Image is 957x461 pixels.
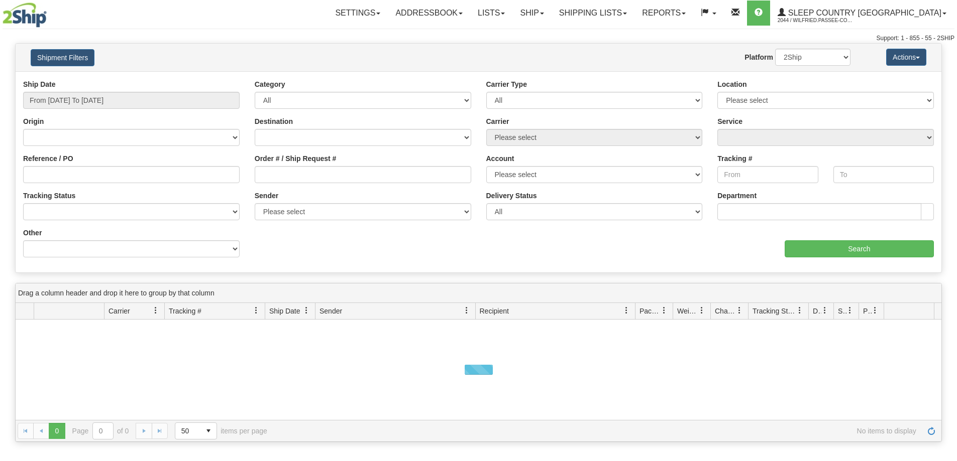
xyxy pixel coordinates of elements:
[23,191,75,201] label: Tracking Status
[486,116,509,126] label: Carrier
[717,79,747,89] label: Location
[640,306,661,316] span: Packages
[175,422,217,439] span: Page sizes drop down
[23,153,73,164] label: Reference / PO
[745,52,773,62] label: Platform
[717,153,752,164] label: Tracking #
[23,79,56,89] label: Ship Date
[867,302,884,319] a: Pickup Status filter column settings
[458,302,475,319] a: Sender filter column settings
[717,166,818,183] input: From
[181,426,194,436] span: 50
[656,302,673,319] a: Packages filter column settings
[786,9,941,17] span: Sleep Country [GEOGRAPHIC_DATA]
[717,191,757,201] label: Department
[816,302,833,319] a: Delivery Status filter column settings
[833,166,934,183] input: To
[200,423,217,439] span: select
[717,116,742,126] label: Service
[480,306,509,316] span: Recipient
[618,302,635,319] a: Recipient filter column settings
[785,240,934,257] input: Search
[778,16,853,26] span: 2044 / Wilfried.Passee-Coutrin
[512,1,551,26] a: Ship
[255,79,285,89] label: Category
[838,306,846,316] span: Shipment Issues
[109,306,130,316] span: Carrier
[281,427,916,435] span: No items to display
[486,153,514,164] label: Account
[23,116,44,126] label: Origin
[813,306,821,316] span: Delivery Status
[486,79,527,89] label: Carrier Type
[169,306,201,316] span: Tracking #
[486,191,537,201] label: Delivery Status
[923,423,939,439] a: Refresh
[934,179,956,281] iframe: chat widget
[255,191,278,201] label: Sender
[16,283,941,303] div: grid grouping header
[753,306,796,316] span: Tracking Status
[552,1,634,26] a: Shipping lists
[255,153,337,164] label: Order # / Ship Request #
[255,116,293,126] label: Destination
[320,306,342,316] span: Sender
[23,228,42,238] label: Other
[3,34,954,43] div: Support: 1 - 855 - 55 - 2SHIP
[470,1,512,26] a: Lists
[269,306,300,316] span: Ship Date
[770,1,954,26] a: Sleep Country [GEOGRAPHIC_DATA] 2044 / Wilfried.Passee-Coutrin
[886,49,926,66] button: Actions
[31,49,94,66] button: Shipment Filters
[72,422,129,439] span: Page of 0
[388,1,470,26] a: Addressbook
[841,302,859,319] a: Shipment Issues filter column settings
[731,302,748,319] a: Charge filter column settings
[677,306,698,316] span: Weight
[298,302,315,319] a: Ship Date filter column settings
[175,422,267,439] span: items per page
[248,302,265,319] a: Tracking # filter column settings
[715,306,736,316] span: Charge
[147,302,164,319] a: Carrier filter column settings
[328,1,388,26] a: Settings
[3,3,47,28] img: logo2044.jpg
[791,302,808,319] a: Tracking Status filter column settings
[693,302,710,319] a: Weight filter column settings
[863,306,872,316] span: Pickup Status
[634,1,693,26] a: Reports
[49,423,65,439] span: Page 0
